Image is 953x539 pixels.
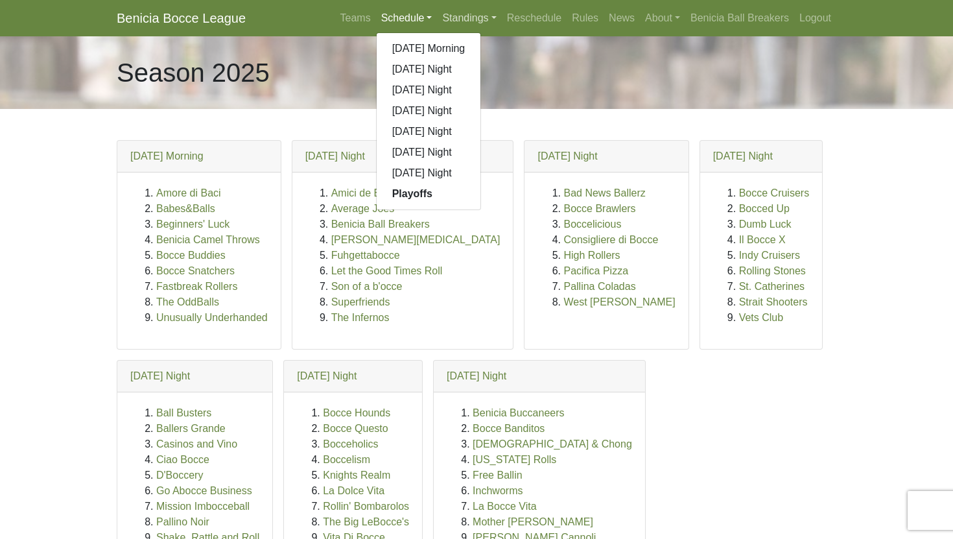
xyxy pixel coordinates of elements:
a: Boccelicious [563,219,621,230]
a: [DATE] Night [377,59,481,80]
a: Bad News Ballerz [563,187,645,198]
a: Rolling Stones [739,265,806,276]
a: Ballers Grande [156,423,226,434]
a: Logout [794,5,836,31]
a: Benicia Ball Breakers [685,5,794,31]
a: High Rollers [563,250,620,261]
a: Fastbreak Rollers [156,281,237,292]
a: D'Boccery [156,470,203,481]
a: Standings [437,5,501,31]
a: Rollin' Bombarolos [323,501,409,512]
a: [DATE] Night [130,370,190,381]
a: Bocce Snatchers [156,265,235,276]
a: Il Bocce X [739,234,786,245]
a: Ciao Bocce [156,454,209,465]
a: West [PERSON_NAME] [563,296,675,307]
a: Bocce Hounds [323,407,390,418]
a: Mission Imbocceball [156,501,250,512]
a: Pallina Coladas [563,281,635,292]
a: Bocce Questo [323,423,388,434]
a: Go Abocce Business [156,485,252,496]
a: Benicia Ball Breakers [331,219,430,230]
a: [DATE] Night [377,142,481,163]
a: [DATE] Night [377,80,481,101]
a: [DEMOGRAPHIC_DATA] & Chong [473,438,632,449]
a: Bocce Cruisers [739,187,809,198]
a: Son of a b'occe [331,281,403,292]
a: News [604,5,640,31]
a: Unusually Underhanded [156,312,268,323]
a: About [640,5,685,31]
a: Amici de Bocce [331,187,403,198]
a: [US_STATE] Rolls [473,454,556,465]
a: Fuhgettabocce [331,250,400,261]
a: Beginners' Luck [156,219,229,230]
a: Indy Cruisers [739,250,800,261]
a: [DATE] Night [537,150,597,162]
a: [DATE] Morning [130,150,204,162]
a: [DATE] Night [377,163,481,184]
a: Vets Club [739,312,783,323]
a: St. Catherines [739,281,805,292]
a: Consigliere di Bocce [563,234,658,245]
a: [DATE] Night [447,370,506,381]
a: Pacifica Pizza [563,265,628,276]
a: Ball Busters [156,407,211,418]
a: Benicia Camel Throws [156,234,260,245]
a: Rules [567,5,604,31]
a: Let the Good Times Roll [331,265,443,276]
a: Mother [PERSON_NAME] [473,516,593,527]
a: La Dolce Vita [323,485,384,496]
a: Benicia Buccaneers [473,407,564,418]
a: Casinos and Vino [156,438,237,449]
a: [DATE] Night [377,101,481,121]
a: The Big LeBocce's [323,516,409,527]
a: Bocce Banditos [473,423,545,434]
a: Average Joes [331,203,395,214]
a: Playoffs [377,184,481,204]
a: [DATE] Night [305,150,365,162]
a: Bocced Up [739,203,790,214]
a: Schedule [376,5,438,31]
h1: Season 2025 [117,57,270,88]
a: Reschedule [502,5,567,31]
a: Superfriends [331,296,390,307]
a: Inchworms [473,485,523,496]
a: Knights Realm [323,470,390,481]
a: The Infernos [331,312,390,323]
a: Teams [335,5,376,31]
a: Boccelism [323,454,370,465]
a: Benicia Bocce League [117,5,246,31]
a: Dumb Luck [739,219,792,230]
a: Bocce Buddies [156,250,226,261]
a: Bocce Brawlers [563,203,635,214]
div: Schedule [376,32,482,210]
a: Bocceholics [323,438,378,449]
a: Pallino Noir [156,516,209,527]
a: [PERSON_NAME][MEDICAL_DATA] [331,234,500,245]
a: [DATE] Night [297,370,357,381]
a: [DATE] Night [713,150,773,162]
a: The OddBalls [156,296,219,307]
a: Strait Shooters [739,296,808,307]
a: Free Ballin [473,470,522,481]
a: Babes&Balls [156,203,215,214]
strong: Playoffs [392,188,432,199]
a: [DATE] Morning [377,38,481,59]
a: La Bocce Vita [473,501,536,512]
a: [DATE] Night [377,121,481,142]
a: Amore di Baci [156,187,221,198]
